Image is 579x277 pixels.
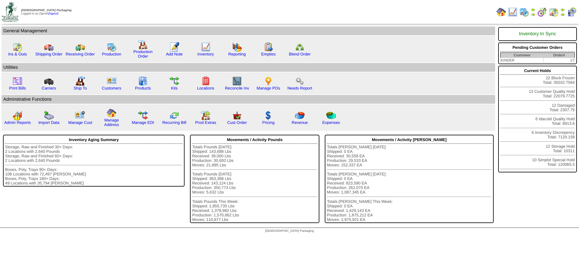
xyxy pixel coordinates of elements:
img: graph.gif [232,42,242,52]
a: Shipping Order [35,52,62,56]
a: Ship To [74,86,87,90]
img: arrowleft.gif [560,7,565,12]
th: Customer [500,53,543,58]
img: arrowleft.gif [531,7,536,12]
img: line_graph.gif [201,42,210,52]
img: prodextras.gif [201,111,210,120]
a: Locations [197,86,214,90]
img: cabinet.gif [138,76,148,86]
img: reconcile.gif [169,111,179,120]
a: Prod Extras [195,120,216,125]
img: orders.gif [169,42,179,52]
a: Customers [102,86,121,90]
img: arrowright.gif [560,12,565,17]
img: locations.gif [201,76,210,86]
a: Reconcile Inv [225,86,249,90]
img: line_graph2.gif [232,76,242,86]
a: Reporting [228,52,246,56]
img: zoroco-logo-small.webp [2,2,18,22]
a: Manage Cust [68,120,92,125]
img: calendarprod.gif [107,42,116,52]
img: graph2.png [13,111,22,120]
img: pie_chart.png [295,111,305,120]
img: calendarinout.gif [13,42,22,52]
a: Production [102,52,121,56]
img: pie_chart2.png [326,111,336,120]
span: [DEMOGRAPHIC_DATA] Packaging [21,9,71,12]
img: edi.gif [138,111,148,120]
div: Totals [PERSON_NAME] [DATE]: Shipped: 0 EA Received: 30,558 EA Production: 29,533 EA Moves: 152,3... [327,145,492,222]
a: Print Bills [9,86,26,90]
img: line_graph.gif [508,7,517,17]
img: truck.gif [44,42,54,52]
a: Expenses [322,120,340,125]
img: calendarblend.gif [537,7,547,17]
img: po.png [264,76,273,86]
a: Revenue [292,120,308,125]
div: Pending Customer Orders [500,44,575,52]
img: home.gif [496,7,506,17]
img: truck3.gif [44,76,54,86]
a: Manage Address [104,118,119,127]
a: Empties [261,52,276,56]
div: Movements / Activity [PERSON_NAME] [327,136,492,144]
img: arrowright.gif [531,12,536,17]
span: Logged in as Dgroth [21,9,71,15]
a: Manage EDI [132,120,154,125]
a: Products [135,86,151,90]
td: Utilities [2,63,495,72]
a: Ins & Outs [8,52,27,56]
th: Order# [544,53,575,58]
a: Blend Order [289,52,311,56]
img: network.png [295,42,305,52]
td: 17 [544,58,575,63]
div: 22 Block Frozen Total: 35032.7564 13 Customer Quality Hold Total: 22079.7725 12 Damaged Total: 23... [498,66,577,172]
td: General Management [2,27,495,35]
a: Add Note [166,52,183,56]
div: Inventory Aging Summary [5,136,182,144]
a: Pricing [262,120,275,125]
td: Adminstrative Functions [2,95,495,104]
a: Recurring Bill [162,120,186,125]
a: Admin Reports [4,120,31,125]
img: factory2.gif [75,76,85,86]
div: Movements / Activity Pounds [192,136,317,144]
span: [DEMOGRAPHIC_DATA] Packaging [265,229,314,233]
img: managecust.png [75,111,86,120]
img: cust_order.png [232,111,242,120]
a: Carriers [42,86,56,90]
div: Totals Pounds [DATE]: Shipped: 143,688 Lbs Received: 39,000 Lbs Production: 30,693 Lbs Moves: 21,... [192,145,317,222]
img: workorder.gif [264,42,273,52]
img: workflow.gif [169,76,179,86]
img: dollar.gif [264,111,273,120]
img: import.gif [44,111,54,120]
a: Kits [171,86,178,90]
img: calendarprod.gif [519,7,529,17]
img: calendarcustomer.gif [567,7,577,17]
a: Needs Report [287,86,312,90]
td: KINDER [500,58,543,63]
a: Inventory [198,52,214,56]
img: factory.gif [138,40,148,49]
a: Import Data [38,120,59,125]
img: invoice2.gif [13,76,22,86]
a: Receiving Order [66,52,95,56]
a: Cust Order [227,120,247,125]
div: Storage, Raw and Finished 30+ Days: 2 Locations with 2,640 Pounds Storage, Raw and Finished 60+ D... [5,145,182,185]
a: Manage POs [257,86,280,90]
div: Current Holds [500,67,575,75]
img: workflow.png [295,76,305,86]
div: Inventory In Sync [500,28,575,40]
img: truck2.gif [75,42,85,52]
a: Production Order [133,49,153,58]
img: calendarinout.gif [549,7,558,17]
a: (logout) [48,12,59,15]
img: home.gif [107,108,116,118]
img: customers.gif [107,76,116,86]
